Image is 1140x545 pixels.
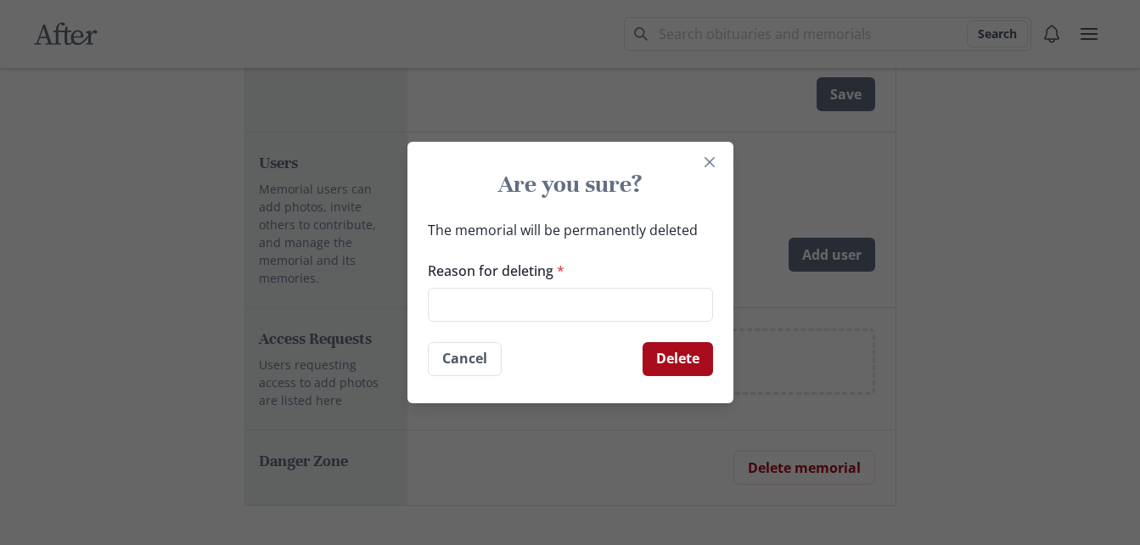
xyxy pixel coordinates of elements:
[428,261,703,281] label: Reason for deleting
[696,149,723,176] button: Close
[428,220,713,240] p: The memorial will be permanently deleted
[643,342,713,376] button: Delete
[441,169,699,199] h3: Are you sure?
[428,342,502,376] button: Cancel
